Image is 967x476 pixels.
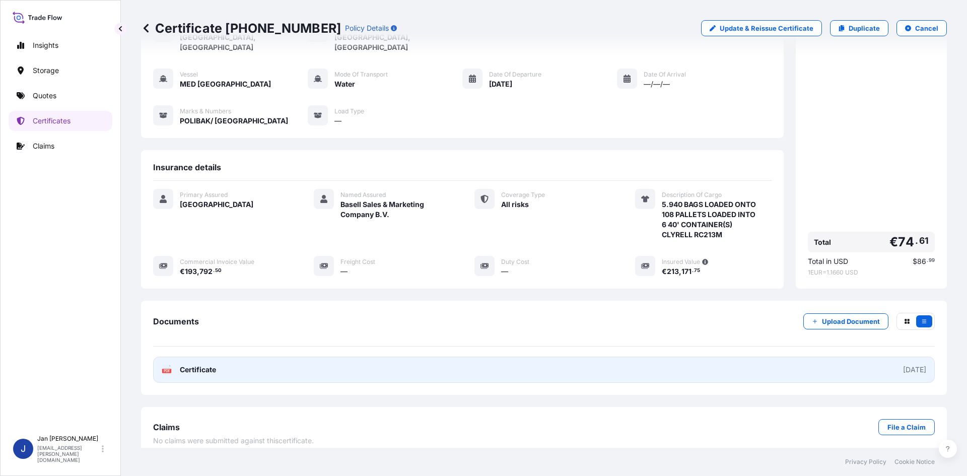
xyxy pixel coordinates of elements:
span: [GEOGRAPHIC_DATA] [180,199,253,210]
span: € [180,268,185,275]
span: Mode of Transport [334,71,388,79]
span: . [213,269,215,273]
p: Cancel [915,23,938,33]
span: Vessel [180,71,198,79]
a: Duplicate [830,20,888,36]
span: Duty Cost [501,258,529,266]
span: Insurance details [153,162,221,172]
span: 61 [919,238,929,244]
span: — [501,266,508,277]
span: $ [913,258,917,265]
a: Claims [9,136,112,156]
span: , [197,268,199,275]
span: All risks [501,199,529,210]
text: PDF [164,369,170,373]
span: Claims [153,422,180,432]
p: Insights [33,40,58,50]
button: Upload Document [803,313,888,329]
span: Date of Arrival [644,71,686,79]
span: 193 [185,268,197,275]
a: File a Claim [878,419,935,435]
p: Update & Reissue Certificate [720,23,813,33]
span: € [889,236,898,248]
span: Total in USD [808,256,848,266]
span: Date of Departure [489,71,541,79]
span: Description Of Cargo [662,191,722,199]
span: No claims were submitted against this certificate . [153,436,314,446]
span: Certificate [180,365,216,375]
div: [DATE] [903,365,926,375]
p: Upload Document [822,316,880,326]
span: Water [334,79,355,89]
span: — [340,266,348,277]
span: 1 EUR = 1.1660 USD [808,268,935,277]
p: Storage [33,65,59,76]
p: Certificate [PHONE_NUMBER] [141,20,341,36]
span: . [915,238,918,244]
span: Primary Assured [180,191,228,199]
span: [DATE] [489,79,512,89]
span: 213 [667,268,679,275]
a: Update & Reissue Certificate [701,20,822,36]
span: Insured Value [662,258,700,266]
span: 74 [898,236,914,248]
button: Cancel [896,20,947,36]
p: [EMAIL_ADDRESS][PERSON_NAME][DOMAIN_NAME] [37,445,100,463]
span: 171 [681,268,692,275]
span: Freight Cost [340,258,375,266]
span: Basell Sales & Marketing Company B.V. [340,199,450,220]
span: 5.940 BAGS LOADED ONTO 108 PALLETS LOADED INTO 6 40' CONTAINER(S) CLYRELL RC213M [662,199,756,240]
a: Insights [9,35,112,55]
span: MED [GEOGRAPHIC_DATA] [180,79,271,89]
p: Certificates [33,116,71,126]
a: Storage [9,60,112,81]
a: Quotes [9,86,112,106]
p: Jan [PERSON_NAME] [37,435,100,443]
span: Named Assured [340,191,386,199]
p: Claims [33,141,54,151]
span: Load Type [334,107,364,115]
span: — [334,116,341,126]
span: J [21,444,26,454]
p: Policy Details [345,23,389,33]
a: PDFCertificate[DATE] [153,357,935,383]
span: Commercial Invoice Value [180,258,254,266]
a: Cookie Notice [894,458,935,466]
span: 792 [199,268,213,275]
span: 99 [929,259,935,262]
span: € [662,268,667,275]
span: Total [814,237,831,247]
span: 86 [917,258,926,265]
span: Documents [153,316,199,326]
span: —/—/— [644,79,670,89]
span: Coverage Type [501,191,545,199]
p: File a Claim [887,422,926,432]
span: POLIBAK/ [GEOGRAPHIC_DATA] [180,116,288,126]
span: Marks & Numbers [180,107,231,115]
span: . [692,269,694,273]
a: Privacy Policy [845,458,886,466]
a: Certificates [9,111,112,131]
p: Quotes [33,91,56,101]
span: 75 [694,269,700,273]
p: Duplicate [849,23,880,33]
span: 50 [215,269,222,273]
span: , [679,268,681,275]
span: . [927,259,928,262]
